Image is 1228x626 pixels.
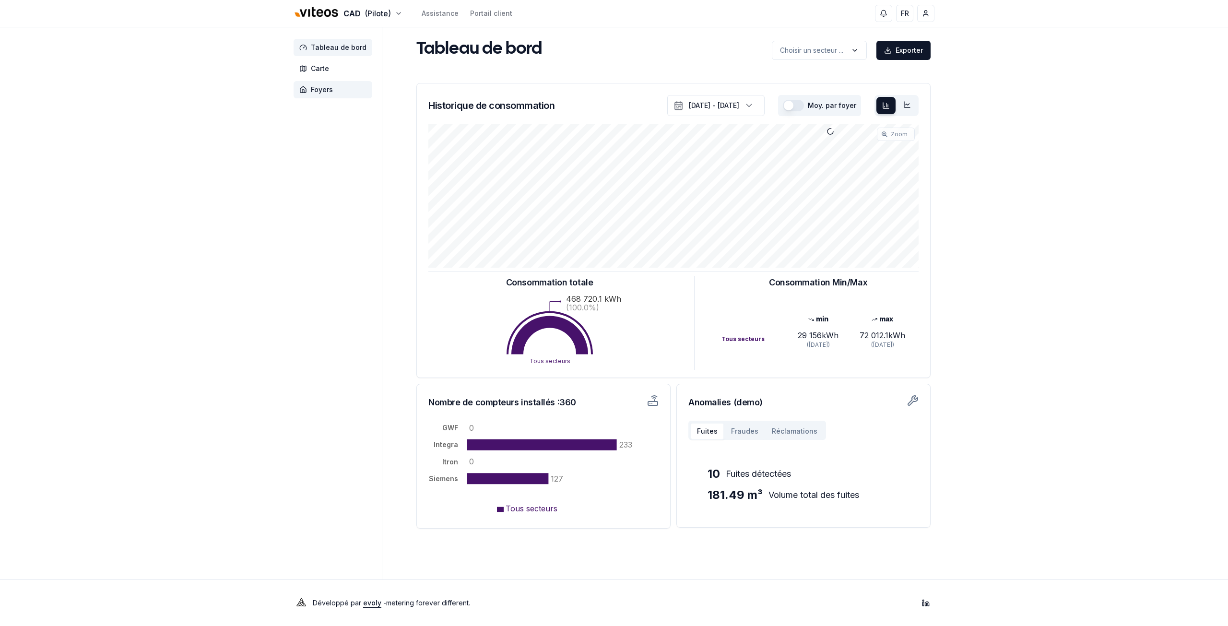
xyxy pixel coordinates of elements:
[786,314,850,324] div: min
[428,396,595,409] h3: Nombre de compteurs installés : 360
[313,596,470,610] p: Développé par - metering forever different .
[850,330,915,341] div: 72 012.1 kWh
[442,424,458,432] tspan: GWF
[850,314,915,324] div: max
[891,130,908,138] span: Zoom
[343,8,361,19] span: CAD
[551,474,563,484] tspan: 127
[506,504,557,513] span: Tous secteurs
[667,95,765,116] button: [DATE] - [DATE]
[708,466,720,482] span: 10
[294,39,376,56] a: Tableau de bord
[780,46,843,55] p: Choisir un secteur ...
[311,64,329,73] span: Carte
[294,1,340,24] img: Viteos - CAD Logo
[363,599,381,607] a: evoly
[416,40,542,59] h1: Tableau de bord
[726,467,791,481] span: Fuites détectées
[808,102,856,109] label: Moy. par foyer
[506,276,593,289] h3: Consommation totale
[442,458,458,466] tspan: Itron
[311,43,366,52] span: Tableau de bord
[724,423,765,440] button: Fraudes
[721,335,786,343] div: Tous secteurs
[786,341,850,349] div: ([DATE])
[619,440,632,449] tspan: 233
[772,41,867,60] button: label
[786,330,850,341] div: 29 156 kWh
[566,294,621,304] text: 468 720.1 kWh
[428,99,555,112] h3: Historique de consommation
[429,474,458,483] tspan: Siemens
[566,303,599,312] text: (100.0%)
[708,487,763,503] span: 181.49 m³
[365,8,391,19] span: (Pilote)
[294,60,376,77] a: Carte
[850,341,915,349] div: ([DATE])
[469,423,474,433] tspan: 0
[434,440,458,449] tspan: Integra
[896,5,913,22] button: FR
[311,85,333,94] span: Foyers
[294,3,402,24] button: CAD(Pilote)
[769,276,867,289] h3: Consommation Min/Max
[690,423,724,440] button: Fuites
[422,9,459,18] a: Assistance
[901,9,909,18] span: FR
[294,81,376,98] a: Foyers
[294,595,309,611] img: Evoly Logo
[765,423,824,440] button: Réclamations
[469,457,474,466] tspan: 0
[688,396,919,409] h3: Anomalies (demo)
[470,9,512,18] a: Portail client
[689,101,739,110] div: [DATE] - [DATE]
[529,357,570,365] text: Tous secteurs
[876,41,931,60] button: Exporter
[768,488,859,502] span: Volume total des fuites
